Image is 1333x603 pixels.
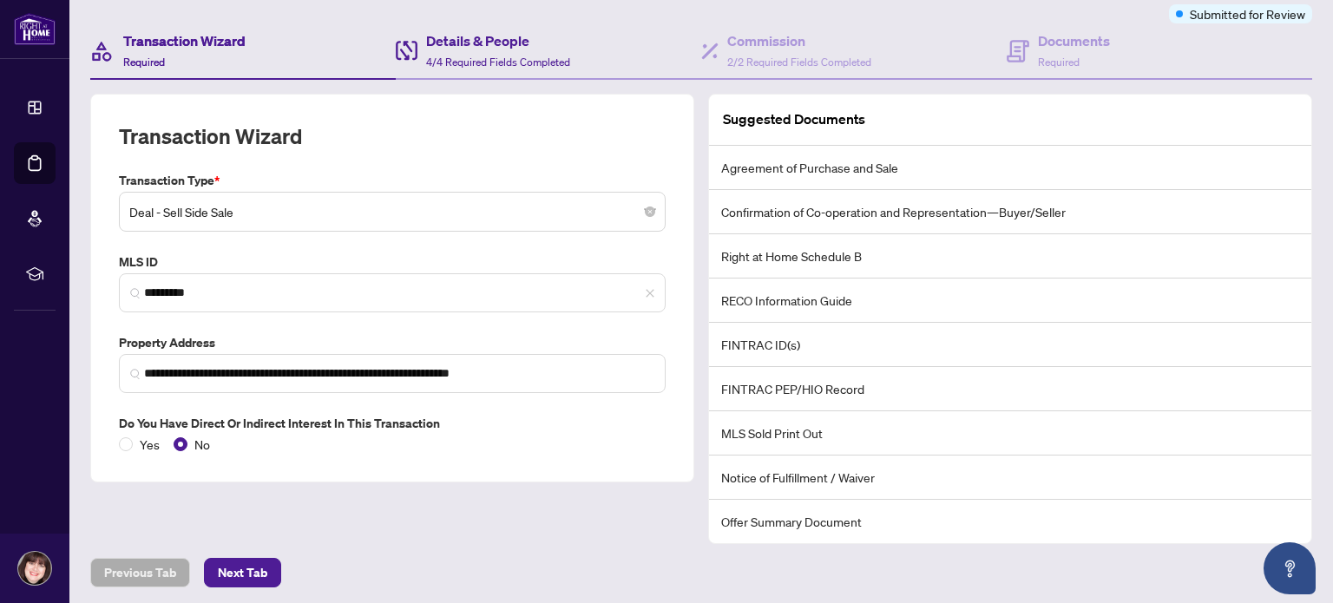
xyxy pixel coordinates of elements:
[119,414,666,433] label: Do you have direct or indirect interest in this transaction
[14,13,56,45] img: logo
[119,171,666,190] label: Transaction Type
[218,559,267,587] span: Next Tab
[727,56,871,69] span: 2/2 Required Fields Completed
[1038,30,1110,51] h4: Documents
[187,435,217,454] span: No
[119,252,666,272] label: MLS ID
[709,234,1311,279] li: Right at Home Schedule B
[1190,4,1305,23] span: Submitted for Review
[90,558,190,587] button: Previous Tab
[130,288,141,298] img: search_icon
[1264,542,1316,594] button: Open asap
[133,435,167,454] span: Yes
[709,323,1311,367] li: FINTRAC ID(s)
[18,552,51,585] img: Profile Icon
[709,190,1311,234] li: Confirmation of Co-operation and Representation—Buyer/Seller
[709,367,1311,411] li: FINTRAC PEP/HIO Record
[1038,56,1080,69] span: Required
[709,146,1311,190] li: Agreement of Purchase and Sale
[709,456,1311,500] li: Notice of Fulfillment / Waiver
[426,56,570,69] span: 4/4 Required Fields Completed
[119,122,302,150] h2: Transaction Wizard
[709,500,1311,543] li: Offer Summary Document
[645,206,655,217] span: close-circle
[709,279,1311,323] li: RECO Information Guide
[129,195,655,228] span: Deal - Sell Side Sale
[645,288,655,298] span: close
[204,558,281,587] button: Next Tab
[727,30,871,51] h4: Commission
[709,411,1311,456] li: MLS Sold Print Out
[119,333,666,352] label: Property Address
[426,30,570,51] h4: Details & People
[130,369,141,379] img: search_icon
[723,108,865,130] article: Suggested Documents
[123,56,165,69] span: Required
[123,30,246,51] h4: Transaction Wizard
